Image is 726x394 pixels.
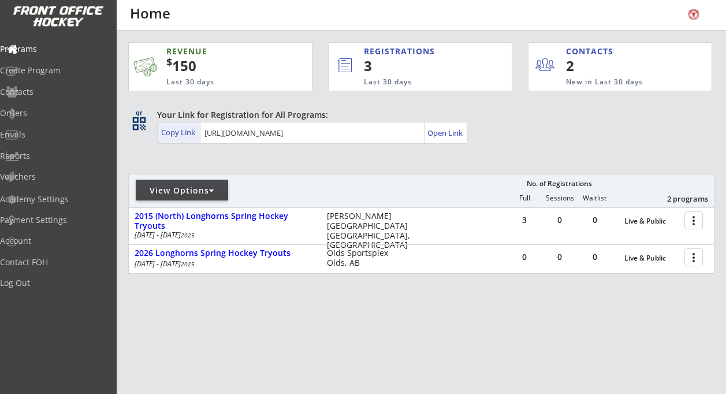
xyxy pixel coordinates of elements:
div: 2 programs [648,194,708,204]
div: 3 [364,56,473,76]
div: New in Last 30 days [566,77,658,87]
div: View Options [136,185,228,196]
div: [DATE] - [DATE] [135,261,311,267]
div: 3 [507,216,542,224]
button: qr_code [131,115,148,132]
div: 0 [507,253,542,261]
div: Full [507,194,542,202]
div: [DATE] - [DATE] [135,232,311,239]
div: Open Link [427,128,464,138]
sup: $ [166,55,172,69]
div: Live & Public [624,254,679,262]
div: REVENUE [166,46,263,57]
div: Waitlist [577,194,612,202]
div: Live & Public [624,217,679,225]
em: 2025 [181,231,195,239]
div: 150 [166,56,275,76]
div: qr [132,109,146,117]
div: 0 [578,253,612,261]
div: 2026 Longhorns Spring Hockey Tryouts [135,248,315,258]
div: 0 [542,253,577,261]
div: Olds Sportsplex Olds, AB [327,248,418,268]
div: Sessions [542,194,577,202]
div: [PERSON_NAME][GEOGRAPHIC_DATA] [GEOGRAPHIC_DATA], [GEOGRAPHIC_DATA] [327,211,418,250]
div: 0 [578,216,612,224]
div: Last 30 days [364,77,464,87]
div: Your Link for Registration for All Programs: [157,109,679,121]
div: 0 [542,216,577,224]
div: Last 30 days [166,77,263,87]
div: 2015 (North) Longhorns Spring Hockey Tryouts [135,211,315,231]
button: more_vert [684,248,703,266]
div: REGISTRATIONS [364,46,463,57]
button: more_vert [684,211,703,229]
div: CONTACTS [566,46,619,57]
a: Open Link [427,125,464,141]
em: 2025 [181,260,195,268]
div: No. of Registrations [523,180,595,188]
div: 2 [566,56,637,76]
div: Copy Link [161,127,198,137]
